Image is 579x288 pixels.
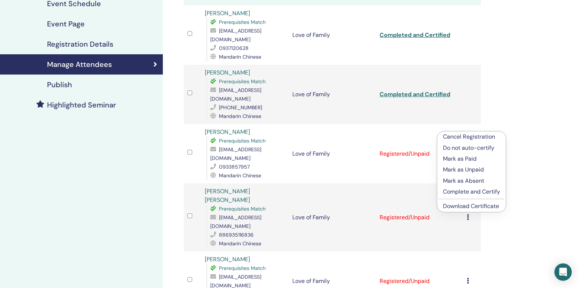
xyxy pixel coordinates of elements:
span: Prerequisites Match [219,137,266,144]
span: [EMAIL_ADDRESS][DOMAIN_NAME] [210,146,261,161]
span: 0933857957 [219,164,250,170]
h4: Highlighted Seminar [47,101,116,109]
p: Mark as Paid [443,154,500,163]
span: Mandarin Chinese [219,240,261,247]
td: Love of Family [289,124,376,183]
div: Open Intercom Messenger [554,263,572,281]
a: [PERSON_NAME] [PERSON_NAME] [205,187,250,204]
a: Download Certificate [443,202,499,210]
a: [PERSON_NAME] [205,255,250,263]
p: Mark as Absent [443,177,500,185]
h4: Manage Attendees [47,60,112,69]
span: 0937120628 [219,45,249,51]
span: Prerequisites Match [219,206,266,212]
a: [PERSON_NAME] [205,9,250,17]
span: 886935116836 [219,232,254,238]
p: Cancel Registration [443,132,500,141]
h4: Registration Details [47,40,113,48]
span: [PHONE_NUMBER] [219,104,262,111]
h4: Publish [47,80,72,89]
p: Complete and Certify [443,187,500,196]
td: Love of Family [289,65,376,124]
span: [EMAIL_ADDRESS][DOMAIN_NAME] [210,87,261,102]
p: Do not auto-certify [443,144,500,152]
p: Mark as Unpaid [443,165,500,174]
a: Completed and Certified [380,31,450,39]
td: Love of Family [289,5,376,65]
span: Mandarin Chinese [219,172,261,179]
span: Mandarin Chinese [219,113,261,119]
span: Prerequisites Match [219,78,266,85]
a: [PERSON_NAME] [205,69,250,76]
span: Mandarin Chinese [219,54,261,60]
span: Prerequisites Match [219,19,266,25]
span: Prerequisites Match [219,265,266,271]
span: [EMAIL_ADDRESS][DOMAIN_NAME] [210,27,261,43]
span: [EMAIL_ADDRESS][DOMAIN_NAME] [210,214,261,229]
td: Love of Family [289,183,376,251]
h4: Event Page [47,20,85,28]
a: [PERSON_NAME] [205,128,250,136]
a: Completed and Certified [380,90,450,98]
